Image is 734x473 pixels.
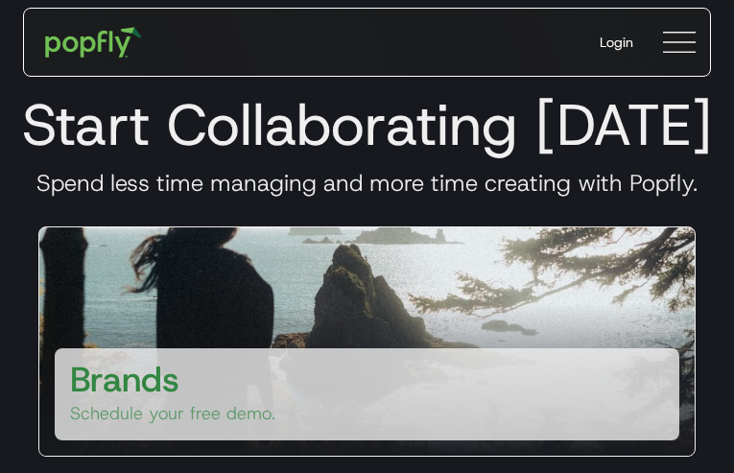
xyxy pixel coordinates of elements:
p: Schedule your free demo. [70,402,275,425]
a: Login [584,17,649,67]
h1: Start Collaborating [DATE] [15,90,719,159]
div: Login [600,33,633,52]
h3: Brands [70,356,179,402]
a: home [32,13,155,71]
h3: Spend less time managing and more time creating with Popfly. [15,169,719,198]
